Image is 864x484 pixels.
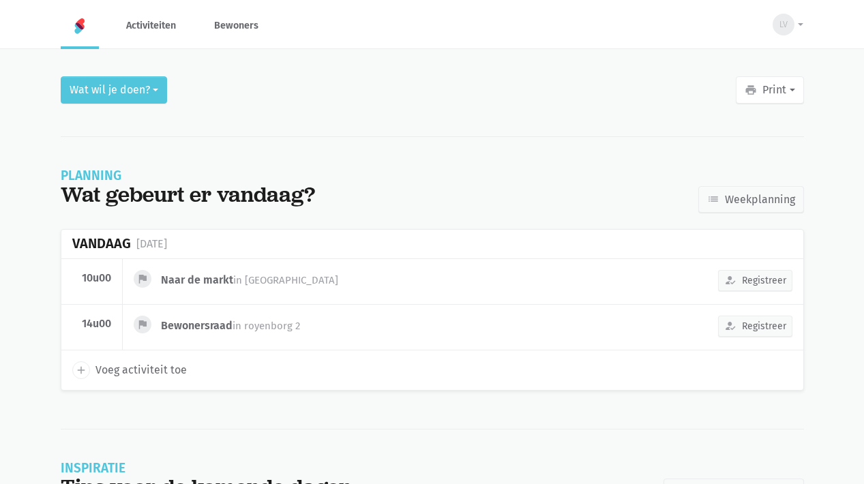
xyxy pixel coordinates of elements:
div: [DATE] [136,235,167,253]
span: Voeg activiteit toe [95,361,187,379]
button: Print [736,76,803,104]
a: Bewoners [203,3,269,48]
a: add Voeg activiteit toe [72,361,187,379]
i: how_to_reg [724,274,736,286]
div: Bewonersraad [161,318,311,333]
span: LV [779,18,788,31]
i: flag [136,273,149,285]
button: LV [764,9,803,40]
div: Vandaag [72,236,131,252]
button: Wat wil je doen? [61,76,167,104]
div: 14u00 [72,317,112,331]
div: Inspiratie [61,462,352,474]
i: add [75,364,87,376]
i: list [707,193,719,205]
button: Registreer [718,316,792,337]
a: Activiteiten [115,3,187,48]
div: Naar de markt [161,273,349,288]
div: Planning [61,170,315,182]
i: print [745,84,757,96]
a: Weekplanning [698,186,804,213]
span: in [GEOGRAPHIC_DATA] [233,274,338,286]
i: how_to_reg [724,320,736,332]
button: Registreer [718,270,792,291]
i: flag [136,318,149,331]
span: in royenborg 2 [233,320,300,332]
div: 10u00 [72,271,112,285]
img: Home [72,18,88,34]
div: Wat gebeurt er vandaag? [61,182,315,207]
